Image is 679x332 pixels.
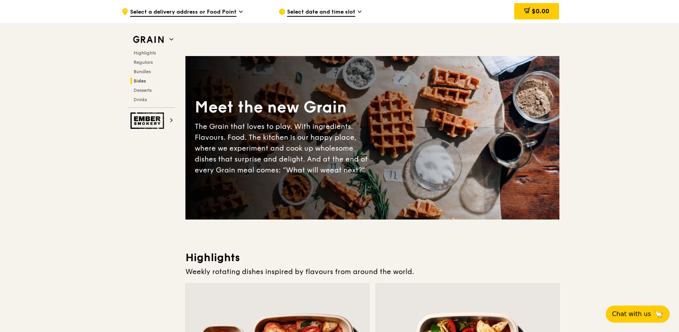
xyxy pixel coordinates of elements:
[131,112,166,129] img: Ember Smokery web logo
[195,97,372,118] div: Meet the new Grain
[134,60,153,65] span: Regulars
[185,266,559,277] div: Weekly rotating dishes inspired by flavours from around the world.
[612,309,651,319] span: Chat with us
[287,8,355,17] span: Select date and time slot
[134,50,156,56] span: Highlights
[134,97,147,102] span: Drinks
[130,8,236,17] span: Select a delivery address or Food Point
[195,121,372,176] div: The Grain that loves to play. With ingredients. Flavours. Food. The kitchen is our happy place, w...
[131,33,166,47] img: Grain web logo
[185,251,559,265] h3: Highlights
[134,88,152,93] span: Desserts
[532,7,549,15] span: $0.00
[606,306,670,323] button: Chat with us🦙
[134,78,146,84] span: Sides
[330,166,365,174] span: eat next?”
[654,309,663,319] span: 🦙
[134,69,151,74] span: Bundles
